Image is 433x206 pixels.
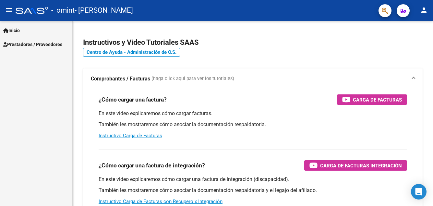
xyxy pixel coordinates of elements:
[3,41,62,48] span: Prestadores / Proveedores
[99,95,167,104] h3: ¿Cómo cargar una factura?
[304,160,407,171] button: Carga de Facturas Integración
[337,94,407,105] button: Carga de Facturas
[420,6,428,14] mat-icon: person
[353,96,402,104] span: Carga de Facturas
[99,176,407,183] p: En este video explicaremos cómo cargar una factura de integración (discapacidad).
[99,133,162,139] a: Instructivo Carga de Facturas
[83,36,423,49] h2: Instructivos y Video Tutoriales SAAS
[99,110,407,117] p: En este video explicaremos cómo cargar facturas.
[83,48,180,57] a: Centro de Ayuda - Administración de O.S.
[411,184,427,200] div: Open Intercom Messenger
[151,75,234,82] span: (haga click aquí para ver los tutoriales)
[99,187,407,194] p: También les mostraremos cómo asociar la documentación respaldatoria y el legajo del afiliado.
[3,27,20,34] span: Inicio
[99,161,205,170] h3: ¿Cómo cargar una factura de integración?
[320,162,402,170] span: Carga de Facturas Integración
[83,68,423,89] mat-expansion-panel-header: Comprobantes / Facturas (haga click aquí para ver los tutoriales)
[5,6,13,14] mat-icon: menu
[99,199,223,204] a: Instructivo Carga de Facturas con Recupero x Integración
[91,75,150,82] strong: Comprobantes / Facturas
[99,121,407,128] p: También les mostraremos cómo asociar la documentación respaldatoria.
[51,3,75,18] span: - omint
[75,3,133,18] span: - [PERSON_NAME]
